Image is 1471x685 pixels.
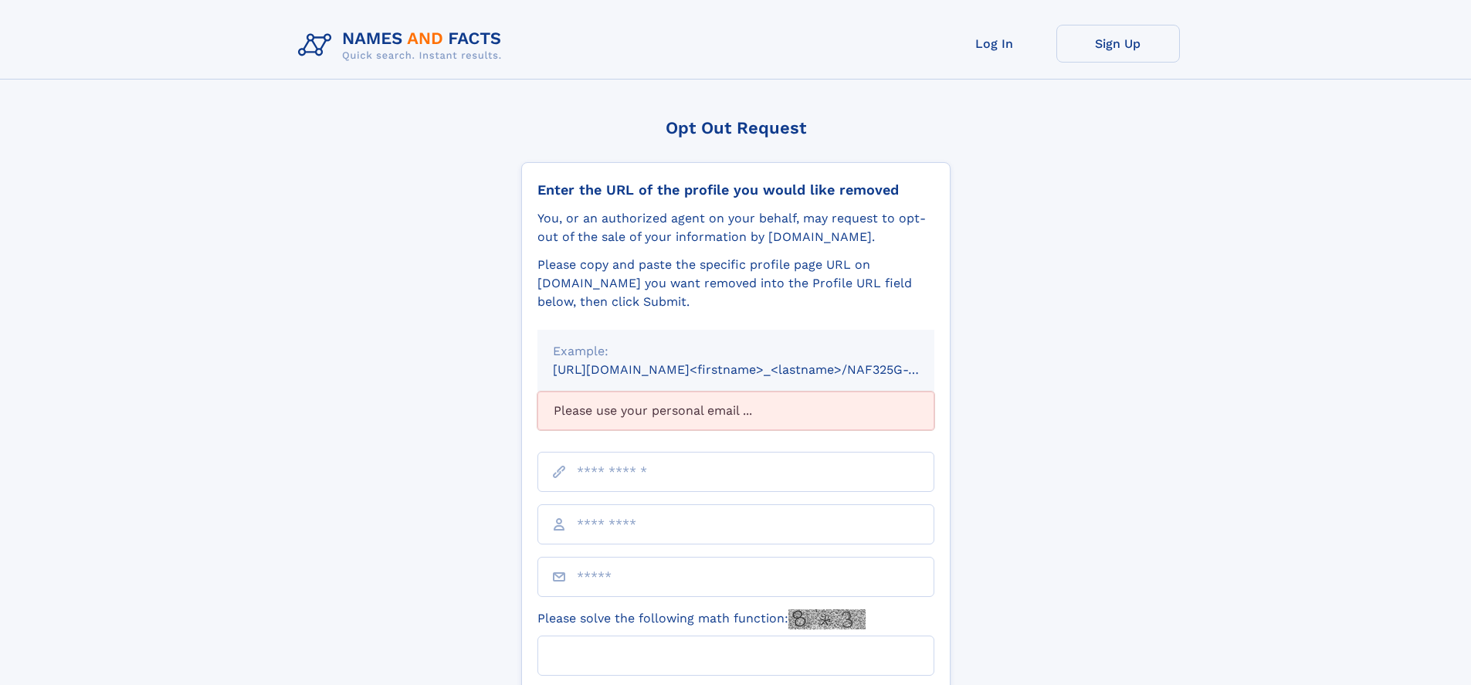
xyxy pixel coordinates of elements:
a: Log In [933,25,1056,63]
div: Please use your personal email ... [537,392,934,430]
div: You, or an authorized agent on your behalf, may request to opt-out of the sale of your informatio... [537,209,934,246]
div: Example: [553,342,919,361]
div: Please copy and paste the specific profile page URL on [DOMAIN_NAME] you want removed into the Pr... [537,256,934,311]
img: Logo Names and Facts [292,25,514,66]
small: [URL][DOMAIN_NAME]<firstname>_<lastname>/NAF325G-xxxxxxxx [553,362,964,377]
div: Enter the URL of the profile you would like removed [537,181,934,198]
a: Sign Up [1056,25,1180,63]
label: Please solve the following math function: [537,609,866,629]
div: Opt Out Request [521,118,951,137]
